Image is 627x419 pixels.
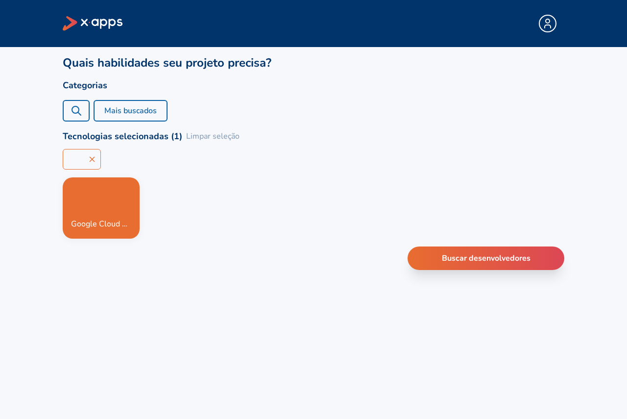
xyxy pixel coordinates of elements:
[186,130,240,142] button: Limpar seleção
[63,78,564,92] h2: Categorias
[63,149,101,170] div: Google Cloud Bigtable
[63,55,564,71] h1: Quais habilidades seu projeto precisa?
[63,129,182,143] h2: Tecnologias selecionadas ( 1 )
[71,218,131,230] div: Google Cloud Bigtable
[94,100,168,122] button: Mais buscados
[63,177,140,239] button: Google Cloud Bigtable
[408,246,564,270] button: Buscar desenvolvedores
